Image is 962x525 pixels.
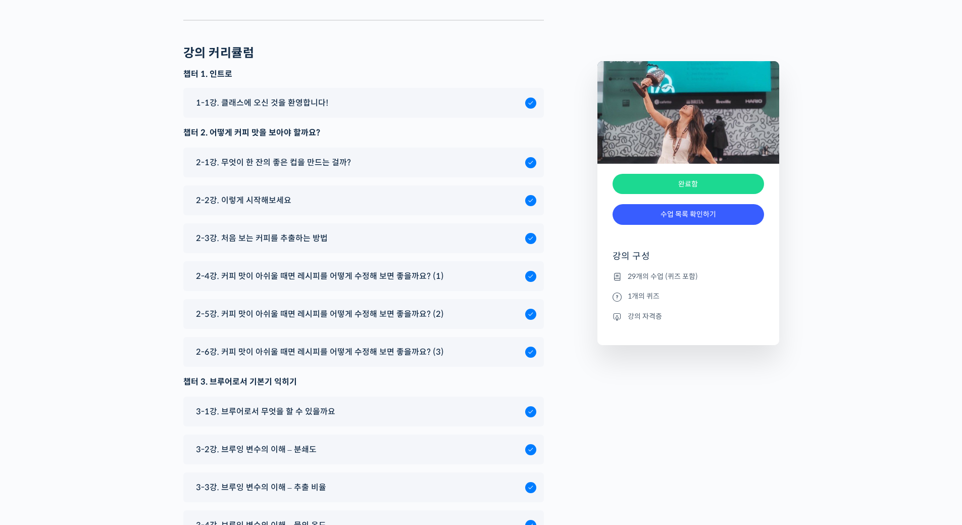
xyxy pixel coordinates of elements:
[183,375,544,389] div: 챕터 3. 브루어로서 기본기 익히기
[613,270,764,282] li: 29개의 수업 (퀴즈 포함)
[196,307,444,321] span: 2-5강. 커피 맛이 아쉬울 때면 레시피를 어떻게 수정해 보면 좋을까요? (2)
[32,336,38,344] span: 홈
[156,336,168,344] span: 설정
[196,231,328,245] span: 2-3강. 처음 보는 커피를 추출하는 방법
[191,345,536,359] a: 2-6강. 커피 맛이 아쉬울 때면 레시피를 어떻게 수정해 보면 좋을까요? (3)
[613,291,764,303] li: 1개의 퀴즈
[3,320,67,346] a: 홈
[196,481,326,494] span: 3-3강. 브루잉 변수의 이해 – 추출 비율
[191,481,536,494] a: 3-3강. 브루잉 변수의 이해 – 추출 비율
[191,194,536,207] a: 2-2강. 이렇게 시작해보세요
[191,443,536,456] a: 3-2강. 브루잉 변수의 이해 – 분쇄도
[130,320,194,346] a: 설정
[191,156,536,169] a: 2-1강. 무엇이 한 잔의 좋은 컵을 만드는 걸까?
[183,126,544,139] div: 챕터 2. 어떻게 커피 맛을 보아야 할까요?
[183,46,255,61] h2: 강의 커리큘럼
[191,231,536,245] a: 2-3강. 처음 보는 커피를 추출하는 방법
[196,96,328,110] span: 1-1강. 클래스에 오신 것을 환영합니다!
[196,443,317,456] span: 3-2강. 브루잉 변수의 이해 – 분쇄도
[196,194,291,207] span: 2-2강. 이렇게 시작해보세요
[196,345,444,359] span: 2-6강. 커피 맛이 아쉬울 때면 레시피를 어떻게 수정해 보면 좋을까요? (3)
[613,310,764,322] li: 강의 자격증
[191,405,536,418] a: 3-1강. 브루어로서 무엇을 할 수 있을까요
[613,204,764,225] a: 수업 목록 확인하기
[196,156,351,169] span: 2-1강. 무엇이 한 잔의 좋은 컵을 만드는 걸까?
[613,250,764,270] h4: 강의 구성
[191,269,536,283] a: 2-4강. 커피 맛이 아쉬울 때면 레시피를 어떻게 수정해 보면 좋을까요? (1)
[67,320,130,346] a: 대화
[196,269,444,283] span: 2-4강. 커피 맛이 아쉬울 때면 레시피를 어떻게 수정해 보면 좋을까요? (1)
[613,174,764,195] div: 완료함
[196,405,335,418] span: 3-1강. 브루어로서 무엇을 할 수 있을까요
[191,96,536,110] a: 1-1강. 클래스에 오신 것을 환영합니다!
[183,69,544,80] h3: 챕터 1. 인트로
[191,307,536,321] a: 2-5강. 커피 맛이 아쉬울 때면 레시피를 어떻게 수정해 보면 좋을까요? (2)
[92,336,105,344] span: 대화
